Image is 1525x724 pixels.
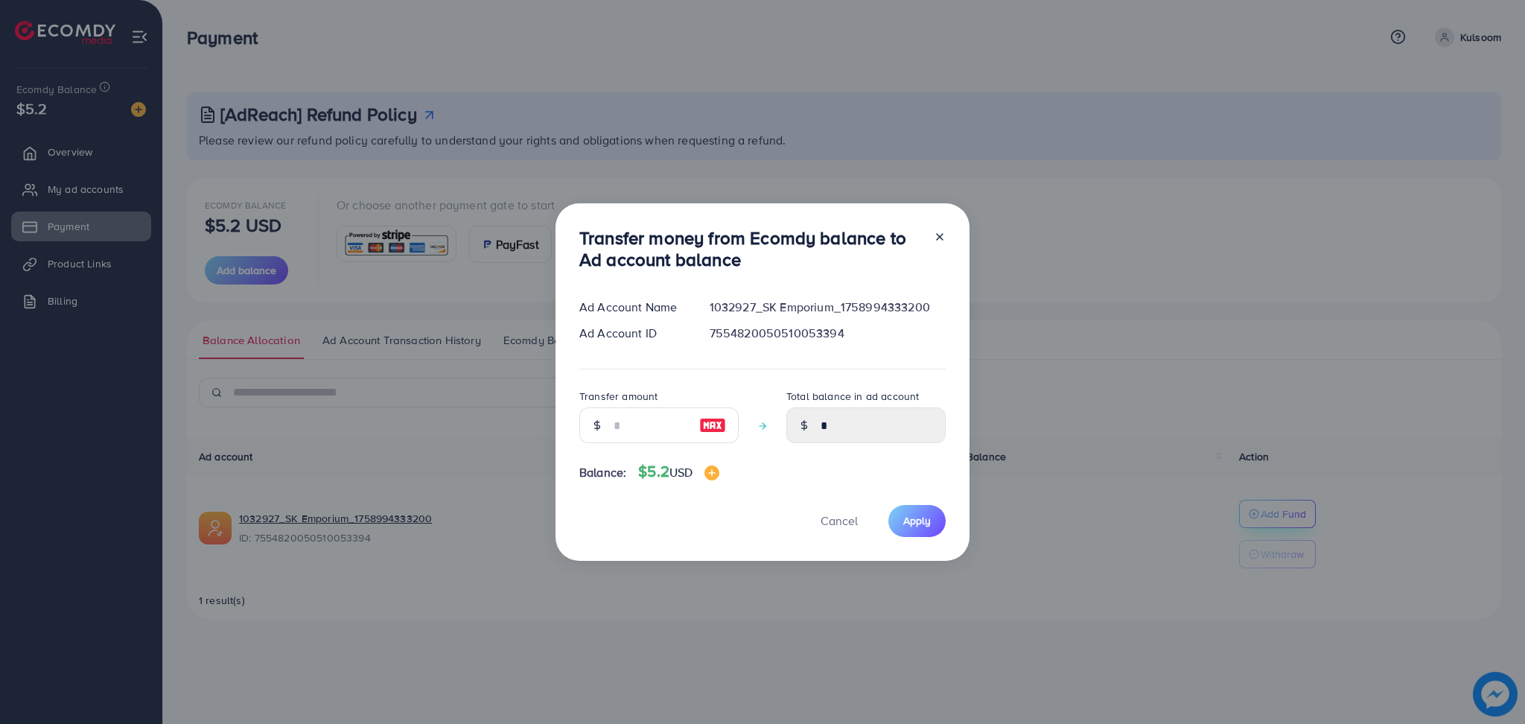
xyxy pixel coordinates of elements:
[699,416,726,434] img: image
[698,299,958,316] div: 1032927_SK Emporium_1758994333200
[698,325,958,342] div: 7554820050510053394
[567,325,698,342] div: Ad Account ID
[704,466,719,480] img: image
[802,505,876,537] button: Cancel
[638,463,719,481] h4: $5.2
[669,464,693,480] span: USD
[579,464,626,481] span: Balance:
[579,227,922,270] h3: Transfer money from Ecomdy balance to Ad account balance
[903,513,931,528] span: Apply
[888,505,946,537] button: Apply
[786,389,919,404] label: Total balance in ad account
[567,299,698,316] div: Ad Account Name
[821,512,858,529] span: Cancel
[579,389,658,404] label: Transfer amount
